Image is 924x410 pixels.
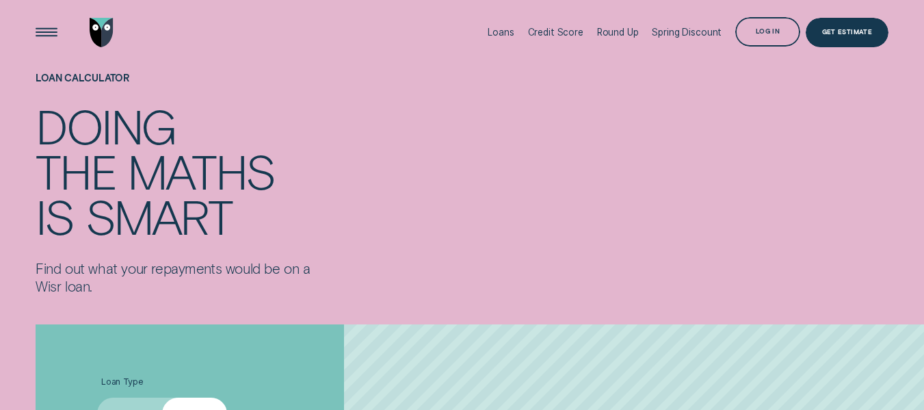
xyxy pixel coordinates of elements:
[597,27,639,38] div: Round Up
[806,18,888,47] a: Get Estimate
[36,103,317,239] h4: Doing the maths is smart
[36,148,116,193] div: the
[90,18,114,47] img: Wisr
[528,27,583,38] div: Credit Score
[127,148,274,193] div: maths
[85,193,232,238] div: smart
[36,103,175,148] div: Doing
[652,27,722,38] div: Spring Discount
[32,18,62,47] button: Open Menu
[36,193,74,238] div: is
[36,73,317,102] h1: Loan Calculator
[488,27,514,38] div: Loans
[101,376,144,387] span: Loan Type
[735,17,800,47] button: Log in
[36,260,317,295] p: Find out what your repayments would be on a Wisr loan.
